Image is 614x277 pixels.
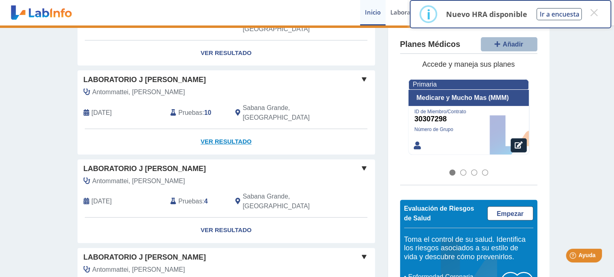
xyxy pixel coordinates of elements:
[84,163,206,174] span: Laboratorio J [PERSON_NAME]
[487,206,533,220] a: Empezar
[243,192,332,211] span: Sabana Grande, PR
[178,197,202,206] span: Pruebas
[587,5,601,20] button: Close this dialog
[542,245,605,268] iframe: Help widget launcher
[536,8,582,20] button: Ir a encuesta
[84,252,206,263] span: Laboratorio J [PERSON_NAME]
[204,109,212,116] b: 10
[164,192,229,211] div: :
[178,108,202,118] span: Pruebas
[413,81,437,88] span: Primaria
[84,74,206,85] span: Laboratorio J [PERSON_NAME]
[204,21,208,27] b: 1
[204,198,208,205] b: 4
[92,176,185,186] span: Antommattei, Edwin
[497,210,524,217] span: Empezar
[503,41,523,48] span: Añadir
[78,40,375,66] a: Ver Resultado
[78,129,375,154] a: Ver Resultado
[92,87,185,97] span: Antommattei, Edwin
[92,265,185,275] span: Antommattei, Edwin
[446,9,527,19] p: Nuevo HRA disponible
[78,218,375,243] a: Ver Resultado
[404,235,533,262] h5: Toma el control de su salud. Identifica los riesgos asociados a su estilo de vida y descubre cómo...
[404,205,474,222] span: Evaluación de Riesgos de Salud
[92,108,112,118] span: 2025-03-03
[164,103,229,123] div: :
[481,38,537,52] button: Añadir
[243,103,332,123] span: Sabana Grande, PR
[426,7,430,21] div: i
[422,61,515,69] span: Accede y maneja sus planes
[400,40,460,49] h4: Planes Médicos
[92,197,112,206] span: 2024-10-26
